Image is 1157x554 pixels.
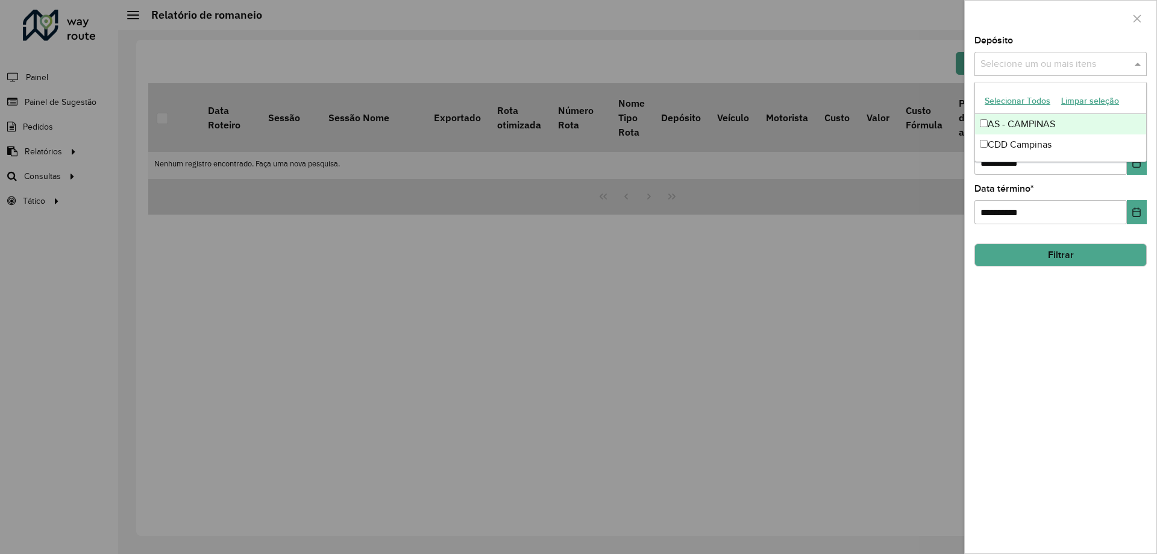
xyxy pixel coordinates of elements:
button: Choose Date [1127,151,1147,175]
button: Choose Date [1127,200,1147,224]
label: Depósito [974,33,1013,48]
label: Data término [974,181,1034,196]
button: Limpar seleção [1056,92,1124,110]
ng-dropdown-panel: Options list [974,82,1147,162]
button: Filtrar [974,244,1147,266]
button: Selecionar Todos [979,92,1056,110]
div: CDD Campinas [975,134,1146,155]
div: AS - CAMPINAS [975,114,1146,134]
